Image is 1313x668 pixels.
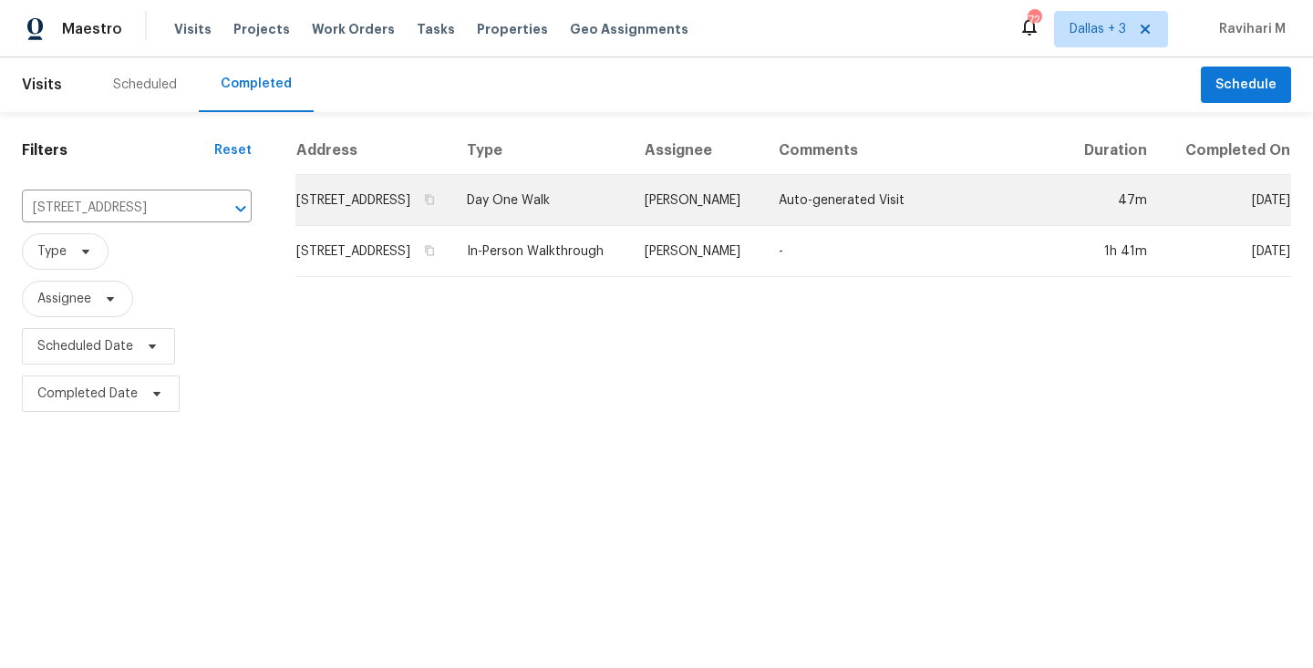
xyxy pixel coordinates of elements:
td: [PERSON_NAME] [630,175,764,226]
button: Copy Address [421,191,438,208]
th: Type [452,127,630,175]
span: Projects [233,20,290,38]
span: Geo Assignments [570,20,688,38]
span: Assignee [37,290,91,308]
button: Copy Address [421,242,438,259]
td: [DATE] [1162,175,1291,226]
td: [DATE] [1162,226,1291,277]
span: Completed Date [37,385,138,403]
th: Comments [764,127,1063,175]
div: Completed [221,75,292,93]
td: 1h 41m [1063,226,1162,277]
td: Auto-generated Visit [764,175,1063,226]
td: [STREET_ADDRESS] [295,175,452,226]
button: Schedule [1201,67,1291,104]
span: Properties [477,20,548,38]
div: Reset [214,141,252,159]
div: Scheduled [113,76,177,94]
span: Maestro [62,20,122,38]
th: Completed On [1162,127,1291,175]
td: - [764,226,1063,277]
span: Scheduled Date [37,337,133,355]
h1: Filters [22,141,214,159]
td: [PERSON_NAME] [630,226,764,277]
th: Duration [1063,127,1162,175]
th: Assignee [630,127,764,175]
span: Visits [174,20,212,38]
input: Search for an address... [22,194,201,222]
th: Address [295,127,452,175]
span: Dallas + 3 [1070,20,1126,38]
button: Open [228,196,253,221]
span: Schedule [1215,74,1277,97]
span: Ravihari M [1212,20,1286,38]
td: In-Person Walkthrough [452,226,630,277]
span: Tasks [417,23,455,36]
span: Type [37,242,67,261]
td: Day One Walk [452,175,630,226]
td: [STREET_ADDRESS] [295,226,452,277]
span: Visits [22,65,62,105]
td: 47m [1063,175,1162,226]
span: Work Orders [312,20,395,38]
div: 72 [1028,11,1040,29]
